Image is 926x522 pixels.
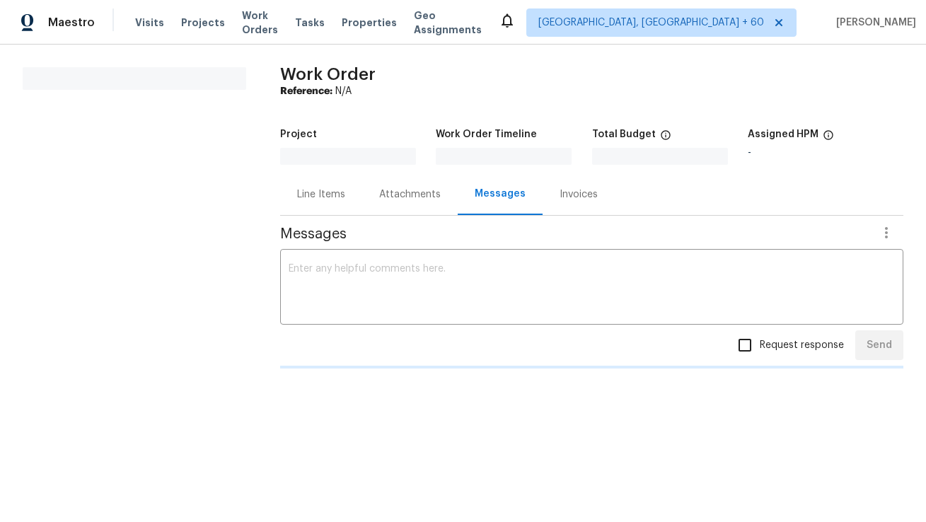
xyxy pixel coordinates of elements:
span: Work Orders [242,8,278,37]
h5: Total Budget [592,129,656,139]
div: Attachments [379,187,441,202]
span: Request response [760,338,844,353]
div: Messages [475,187,526,201]
span: The hpm assigned to this work order. [823,129,834,148]
span: Maestro [48,16,95,30]
span: [GEOGRAPHIC_DATA], [GEOGRAPHIC_DATA] + 60 [538,16,764,30]
span: [PERSON_NAME] [830,16,916,30]
span: Messages [280,227,869,241]
span: Properties [342,16,397,30]
h5: Project [280,129,317,139]
span: Tasks [295,18,325,28]
b: Reference: [280,86,332,96]
span: The total cost of line items that have been proposed by Opendoor. This sum includes line items th... [660,129,671,148]
div: - [748,148,903,158]
div: N/A [280,84,903,98]
h5: Assigned HPM [748,129,818,139]
span: Geo Assignments [414,8,482,37]
span: Work Order [280,66,376,83]
span: Projects [181,16,225,30]
div: Line Items [297,187,345,202]
span: Visits [135,16,164,30]
h5: Work Order Timeline [436,129,537,139]
div: Invoices [560,187,598,202]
